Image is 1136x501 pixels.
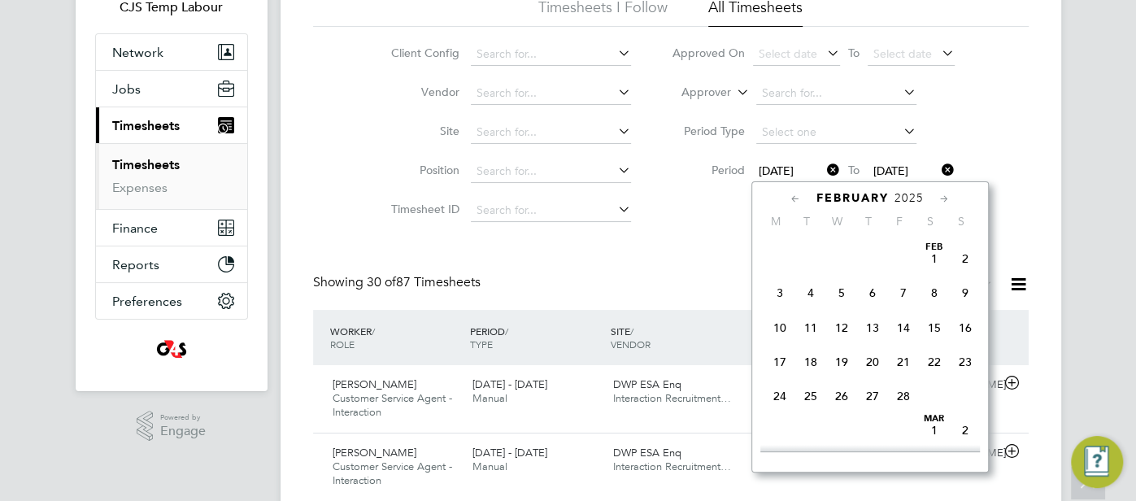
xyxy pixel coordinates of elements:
[96,246,247,282] button: Reports
[160,411,206,425] span: Powered by
[947,277,993,293] label: All
[919,243,950,274] span: 1
[1071,436,1123,488] button: Engage Resource Center
[112,118,180,133] span: Timesheets
[756,121,916,144] input: Select one
[471,121,631,144] input: Search for...
[330,338,355,351] span: ROLE
[946,214,977,229] span: S
[759,46,817,61] span: Select date
[112,45,163,60] span: Network
[386,202,459,216] label: Timesheet ID
[672,163,745,177] label: Period
[386,124,459,138] label: Site
[919,415,950,446] span: 1
[857,381,888,412] span: 27
[472,460,507,473] span: Manual
[472,377,547,391] span: [DATE] - [DATE]
[853,214,884,229] span: T
[160,425,206,438] span: Engage
[843,42,864,63] span: To
[888,312,919,343] span: 14
[505,325,508,338] span: /
[759,163,794,178] span: [DATE]
[112,220,158,236] span: Finance
[607,316,747,359] div: SITE
[756,82,916,105] input: Search for...
[471,199,631,222] input: Search for...
[816,191,889,205] span: February
[764,312,795,343] span: 10
[672,124,745,138] label: Period Type
[950,243,981,274] span: 2
[795,277,826,308] span: 4
[112,257,159,272] span: Reports
[873,46,932,61] span: Select date
[919,312,950,343] span: 15
[611,338,651,351] span: VENDOR
[764,381,795,412] span: 24
[386,85,459,99] label: Vendor
[795,312,826,343] span: 11
[313,274,484,291] div: Showing
[747,440,832,467] div: £0.00
[950,415,981,446] span: 2
[884,214,915,229] span: F
[137,411,206,442] a: Powered byEngage
[333,391,452,419] span: Customer Service Agent - Interaction
[112,180,168,195] a: Expenses
[857,312,888,343] span: 13
[843,159,864,181] span: To
[822,214,853,229] span: W
[658,85,731,101] label: Approver
[826,346,857,377] span: 19
[764,346,795,377] span: 17
[888,346,919,377] span: 21
[915,214,946,229] span: S
[826,381,857,412] span: 26
[472,391,507,405] span: Manual
[764,277,795,308] span: 3
[747,372,832,399] div: £486.31
[152,336,191,362] img: g4s4-logo-retina.png
[470,338,493,351] span: TYPE
[472,446,547,460] span: [DATE] - [DATE]
[386,46,459,60] label: Client Config
[919,415,950,423] span: Mar
[873,163,908,178] span: [DATE]
[857,346,888,377] span: 20
[888,381,919,412] span: 28
[857,277,888,308] span: 6
[112,81,141,97] span: Jobs
[613,377,681,391] span: DWP ESA Enq
[96,71,247,107] button: Jobs
[630,325,633,338] span: /
[613,460,731,473] span: Interaction Recruitment…
[333,446,416,460] span: [PERSON_NAME]
[795,346,826,377] span: 18
[613,446,681,460] span: DWP ESA Enq
[471,160,631,183] input: Search for...
[96,34,247,70] button: Network
[333,460,452,487] span: Customer Service Agent - Interaction
[96,107,247,143] button: Timesheets
[919,243,950,251] span: Feb
[367,274,481,290] span: 87 Timesheets
[112,294,182,309] span: Preferences
[760,214,791,229] span: M
[672,46,745,60] label: Approved On
[950,277,981,308] span: 9
[826,312,857,343] span: 12
[367,274,396,290] span: 30 of
[95,336,248,362] a: Go to home page
[96,283,247,319] button: Preferences
[826,277,857,308] span: 5
[791,214,822,229] span: T
[613,391,731,405] span: Interaction Recruitment…
[471,82,631,105] input: Search for...
[333,377,416,391] span: [PERSON_NAME]
[894,191,924,205] span: 2025
[96,210,247,246] button: Finance
[96,143,247,209] div: Timesheets
[950,312,981,343] span: 16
